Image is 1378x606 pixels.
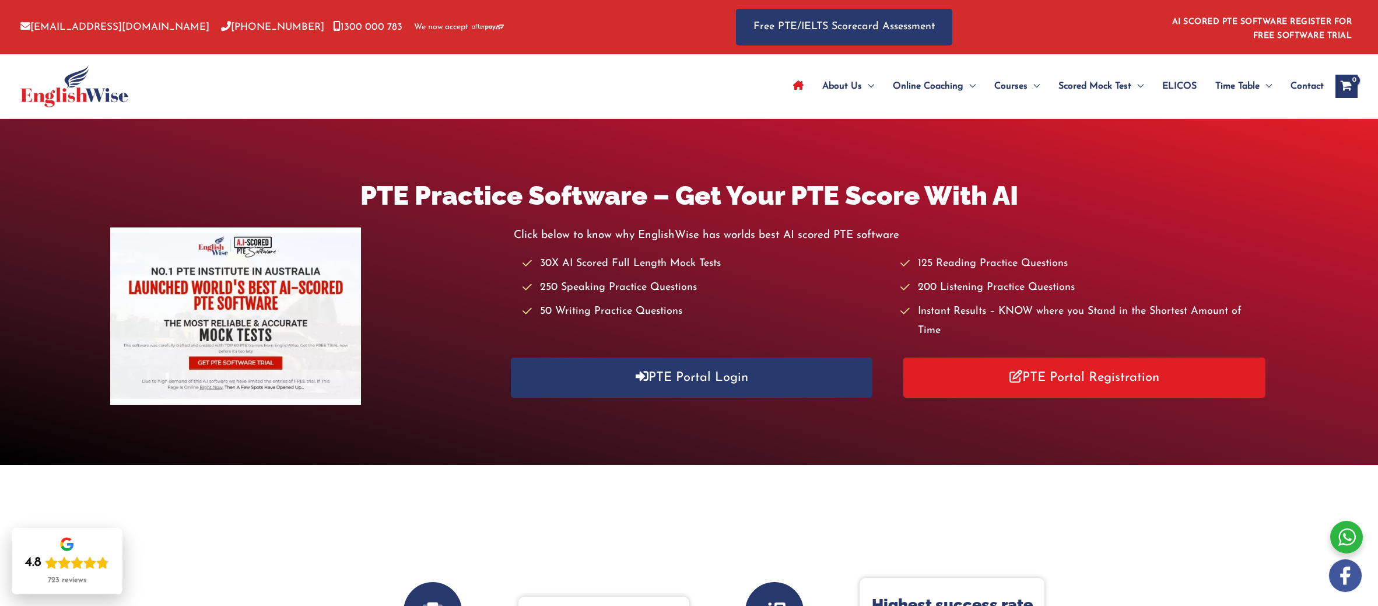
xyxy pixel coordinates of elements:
[1049,66,1153,107] a: Scored Mock TestMenu Toggle
[883,66,985,107] a: Online CoachingMenu Toggle
[1172,17,1352,40] a: AI SCORED PTE SOFTWARE REGISTER FOR FREE SOFTWARE TRIAL
[20,22,209,32] a: [EMAIL_ADDRESS][DOMAIN_NAME]
[472,24,504,30] img: Afterpay-Logo
[1058,66,1131,107] span: Scored Mock Test
[523,302,890,321] li: 50 Writing Practice Questions
[1165,8,1358,46] aside: Header Widget 1
[221,22,324,32] a: [PHONE_NUMBER]
[813,66,883,107] a: About UsMenu Toggle
[903,358,1265,398] a: PTE Portal Registration
[523,254,890,274] li: 30X AI Scored Full Length Mock Tests
[822,66,862,107] span: About Us
[1281,66,1324,107] a: Contact
[900,278,1268,297] li: 200 Listening Practice Questions
[333,22,402,32] a: 1300 000 783
[1131,66,1144,107] span: Menu Toggle
[985,66,1049,107] a: CoursesMenu Toggle
[514,226,1268,245] p: Click below to know why EnglishWise has worlds best AI scored PTE software
[523,278,890,297] li: 250 Speaking Practice Questions
[784,66,1324,107] nav: Site Navigation: Main Menu
[511,358,873,398] a: PTE Portal Login
[25,555,41,571] div: 4.8
[1028,66,1040,107] span: Menu Toggle
[1335,75,1358,98] a: View Shopping Cart, empty
[1153,66,1206,107] a: ELICOS
[1215,66,1260,107] span: Time Table
[963,66,976,107] span: Menu Toggle
[1329,559,1362,592] img: white-facebook.png
[414,22,468,33] span: We now accept
[110,227,361,405] img: pte-institute-main
[736,9,952,45] a: Free PTE/IELTS Scorecard Assessment
[20,65,128,107] img: cropped-ew-logo
[1206,66,1281,107] a: Time TableMenu Toggle
[893,66,963,107] span: Online Coaching
[1291,66,1324,107] span: Contact
[110,177,1268,214] h1: PTE Practice Software – Get Your PTE Score With AI
[862,66,874,107] span: Menu Toggle
[1260,66,1272,107] span: Menu Toggle
[48,576,86,585] div: 723 reviews
[900,302,1268,341] li: Instant Results – KNOW where you Stand in the Shortest Amount of Time
[994,66,1028,107] span: Courses
[900,254,1268,274] li: 125 Reading Practice Questions
[1162,66,1197,107] span: ELICOS
[25,555,109,571] div: Rating: 4.8 out of 5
